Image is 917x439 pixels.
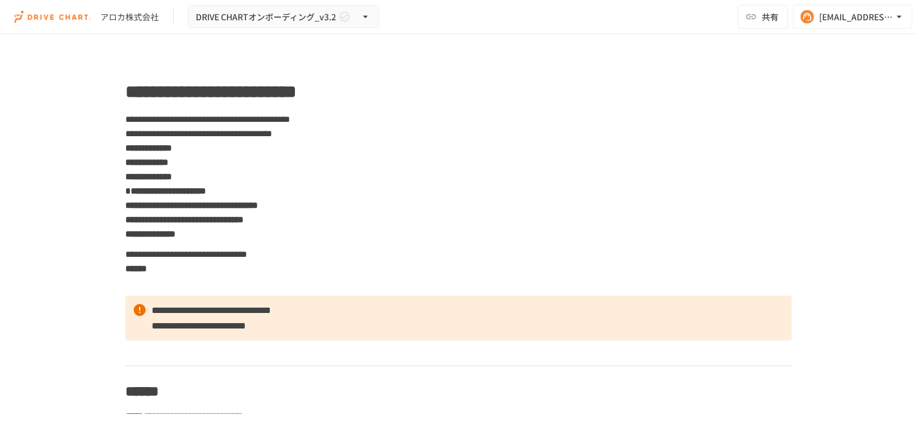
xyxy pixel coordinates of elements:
[819,10,893,24] div: [EMAIL_ADDRESS][DOMAIN_NAME]
[196,10,336,24] span: DRIVE CHARTオンボーディング_v3.2
[188,5,379,29] button: DRIVE CHARTオンボーディング_v3.2
[14,7,91,26] img: i9VDDS9JuLRLX3JIUyK59LcYp6Y9cayLPHs4hOxMB9W
[738,5,788,29] button: 共有
[100,11,159,23] div: アロカ株式会社
[762,10,778,23] span: 共有
[793,5,912,29] button: [EMAIL_ADDRESS][DOMAIN_NAME]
